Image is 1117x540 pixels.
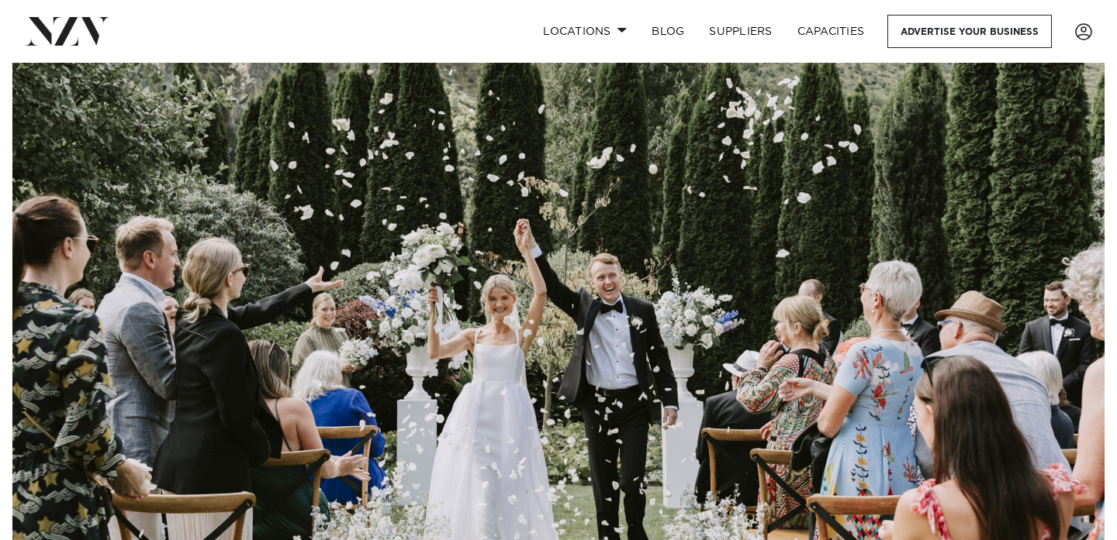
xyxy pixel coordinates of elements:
a: SUPPLIERS [697,15,784,48]
a: BLOG [639,15,697,48]
a: Capacities [785,15,877,48]
a: Locations [531,15,639,48]
a: Advertise your business [887,15,1052,48]
img: nzv-logo.png [25,17,109,45]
